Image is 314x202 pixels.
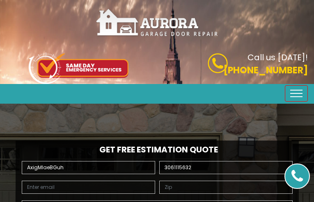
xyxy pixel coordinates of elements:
[29,52,128,84] img: icon-top.png
[22,161,155,174] input: Name
[159,161,293,174] input: Phone
[159,181,293,194] input: Zip
[20,145,295,154] h2: Get Free Estimation Quote
[96,8,219,37] img: Aurora.png
[22,181,155,194] input: Enter email
[248,52,308,63] b: Call us [DATE]!
[163,53,308,77] a: Call us [DATE]! [PHONE_NUMBER]
[285,85,308,102] button: Toggle navigation
[163,64,308,77] p: [PHONE_NUMBER]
